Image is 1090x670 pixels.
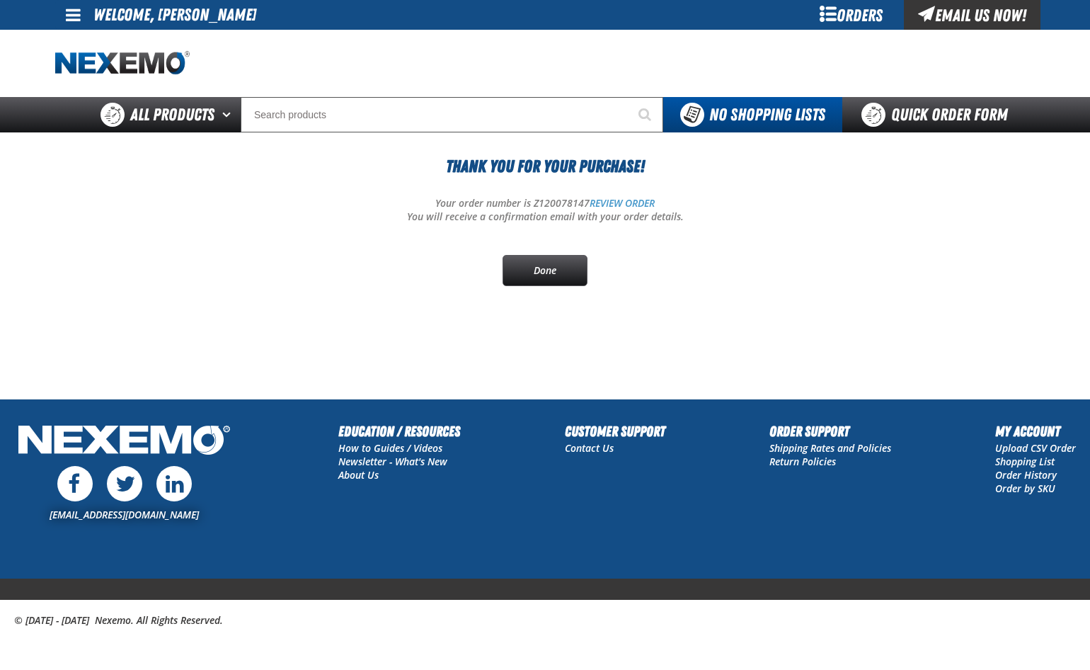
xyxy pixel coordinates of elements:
[14,421,234,462] img: Nexemo Logo
[55,51,190,76] img: Nexemo logo
[338,468,379,482] a: About Us
[50,508,199,521] a: [EMAIL_ADDRESS][DOMAIN_NAME]
[663,97,842,132] button: You do not have available Shopping Lists. Open to Create a New List
[55,154,1035,179] h1: Thank You For Your Purchase!
[995,441,1076,455] a: Upload CSV Order
[995,468,1057,482] a: Order History
[590,196,655,210] a: REVIEW ORDER
[338,455,447,468] a: Newsletter - What's New
[628,97,663,132] button: Start Searching
[565,441,614,455] a: Contact Us
[55,210,1035,224] p: You will receive a confirmation email with your order details.
[769,421,891,442] h2: Order Support
[130,102,214,127] span: All Products
[769,441,891,455] a: Shipping Rates and Policies
[995,482,1055,495] a: Order by SKU
[709,105,825,125] span: No Shopping Lists
[503,255,587,286] a: Done
[769,455,836,468] a: Return Policies
[217,97,241,132] button: Open All Products pages
[842,97,1034,132] a: Quick Order Form
[338,421,460,442] h2: Education / Resources
[995,421,1076,442] h2: My Account
[55,51,190,76] a: Home
[565,421,665,442] h2: Customer Support
[241,97,663,132] input: Search
[338,441,442,455] a: How to Guides / Videos
[55,197,1035,210] p: Your order number is Z120078147
[995,455,1055,468] a: Shopping List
